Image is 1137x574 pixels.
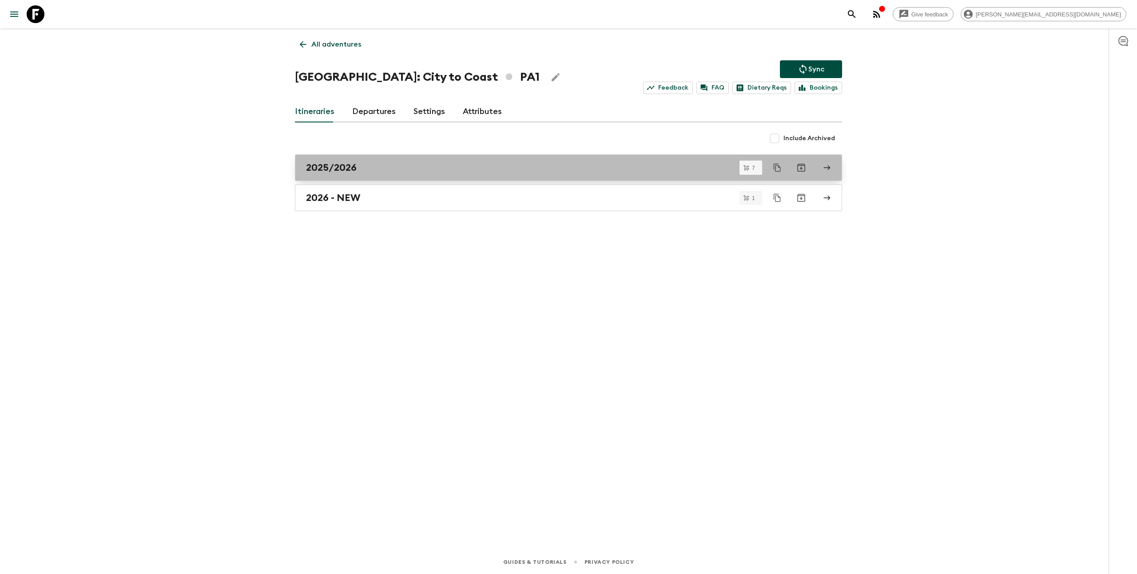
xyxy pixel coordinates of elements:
span: Give feedback [906,11,953,18]
a: Bookings [795,82,842,94]
button: Archive [792,189,810,207]
h1: [GEOGRAPHIC_DATA]: City to Coast PA1 [295,68,540,86]
h2: 2025/2026 [306,162,357,173]
span: [PERSON_NAME][EMAIL_ADDRESS][DOMAIN_NAME] [971,11,1126,18]
button: menu [5,5,23,23]
span: Include Archived [783,134,835,143]
h2: 2026 - NEW [306,192,360,204]
a: Dietary Reqs [732,82,791,94]
a: Privacy Policy [584,557,634,567]
a: All adventures [295,35,366,53]
span: 1 [747,195,760,201]
p: Sync [808,64,824,75]
a: Departures [352,101,396,122]
button: Edit Adventure Title [547,68,565,86]
a: Itineraries [295,101,334,122]
button: Sync adventure departures to the booking engine [780,60,842,78]
div: [PERSON_NAME][EMAIL_ADDRESS][DOMAIN_NAME] [961,7,1126,21]
button: Archive [792,159,810,177]
a: Settings [413,101,445,122]
a: 2025/2026 [295,154,842,181]
p: All adventures [311,39,361,50]
a: Feedback [643,82,693,94]
button: search adventures [843,5,861,23]
button: Duplicate [769,160,785,176]
span: 7 [747,165,760,171]
a: Guides & Tutorials [503,557,567,567]
a: FAQ [696,82,729,94]
button: Duplicate [769,190,785,206]
a: Give feedback [893,7,954,21]
a: 2026 - NEW [295,185,842,211]
a: Attributes [463,101,502,122]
